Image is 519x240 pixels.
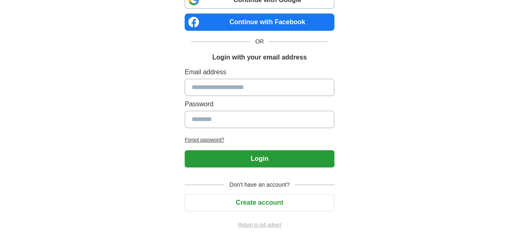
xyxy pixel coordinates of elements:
a: Continue with Facebook [185,14,334,31]
span: OR [250,37,269,46]
button: Login [185,150,334,167]
a: Forgot password? [185,136,334,144]
a: Return to job advert [185,221,334,229]
a: Create account [185,199,334,206]
span: Don't have an account? [224,181,295,189]
label: Email address [185,67,334,77]
button: Create account [185,194,334,211]
h1: Login with your email address [212,53,306,62]
label: Password [185,99,334,109]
